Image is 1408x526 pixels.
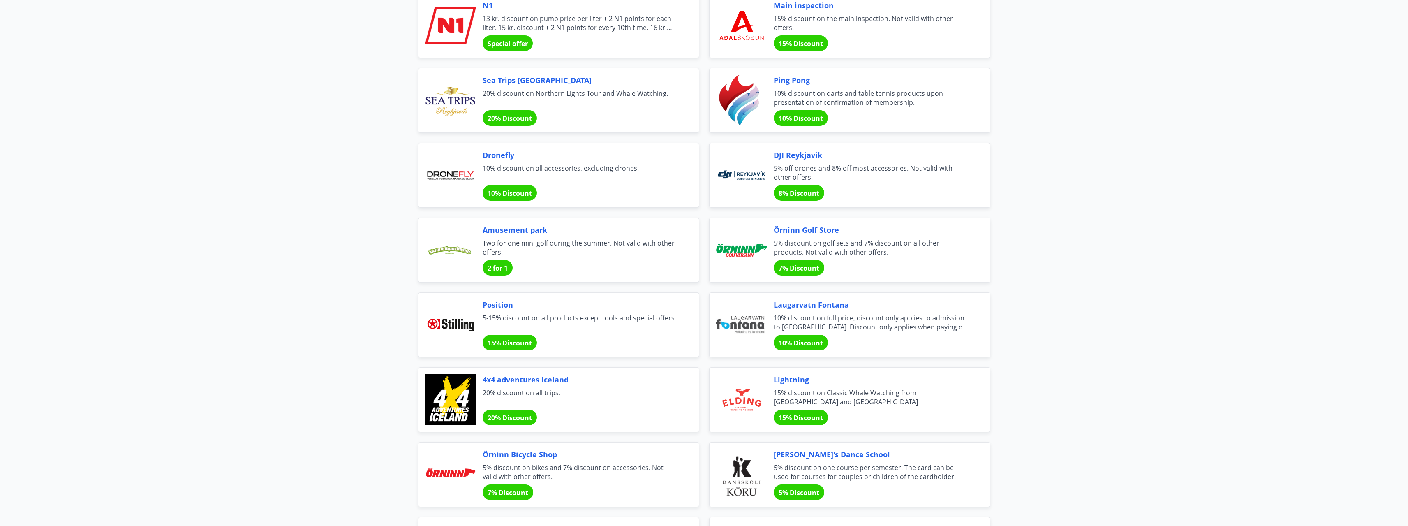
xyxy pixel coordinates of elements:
font: 5% discount on bikes and 7% discount on accessories. Not valid with other offers. [483,463,664,481]
font: 20% discount on all trips. [483,388,560,397]
font: [PERSON_NAME]'s Dance School [774,450,890,459]
font: N1 [483,0,493,10]
font: 15% Discount [488,338,532,348]
font: 13 kr. discount on pump price per liter + 2 N1 points for each liter. 15 kr. discount + 2 N1 poin... [483,14,677,77]
font: Örninn Bicycle Shop [483,450,557,459]
font: Special offer [488,39,528,48]
font: 10% Discount [779,338,823,348]
font: 2 for 1 [488,264,508,273]
font: 7% Discount [488,488,528,497]
font: 5% Discount [779,488,819,497]
font: 8% Discount [779,189,819,198]
font: 15% Discount [779,413,823,422]
font: 5-15% discount on all products except tools and special offers. [483,313,676,322]
font: Örninn Golf Store [774,225,839,235]
font: 10% discount on full price, discount only applies to admission to [GEOGRAPHIC_DATA]. Discount onl... [774,313,970,350]
font: 20% Discount [488,114,532,123]
font: DJI Reykjavik [774,150,822,160]
font: 10% Discount [488,189,532,198]
font: 5% discount on golf sets and 7% discount on all other products. Not valid with other offers. [774,239,939,257]
font: 20% Discount [488,413,532,422]
font: Sea Trips [GEOGRAPHIC_DATA] [483,75,592,85]
font: 15% discount on Classic Whale Watching from [GEOGRAPHIC_DATA] and [GEOGRAPHIC_DATA] [774,388,918,406]
font: 10% discount on all accessories, excluding drones. [483,164,639,173]
font: Main inspection [774,0,834,10]
font: 10% Discount [779,114,823,123]
font: Amusement park [483,225,547,235]
span: Ping Pong [774,75,970,86]
font: 15% Discount [779,39,823,48]
font: Position [483,300,513,310]
font: Lightning [774,375,809,385]
font: 20% discount on Northern Lights Tour and Whale Watching. [483,89,668,98]
span: Dronefly [483,150,679,160]
font: 10% discount on darts and table tennis products upon presentation of confirmation of membership. [774,89,943,107]
font: 7% Discount [779,264,819,273]
font: 15% discount on the main inspection. Not valid with other offers. [774,14,953,32]
font: 5% discount on one course per semester. The card can be used for courses for couples or children ... [774,463,956,481]
font: Laugarvatn Fontana [774,300,849,310]
font: 5% off drones and 8% off most accessories. Not valid with other offers. [774,164,953,182]
font: Two for one mini golf during the summer. Not valid with other offers. [483,239,675,257]
span: 4x4 adventures Iceland [483,374,679,385]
